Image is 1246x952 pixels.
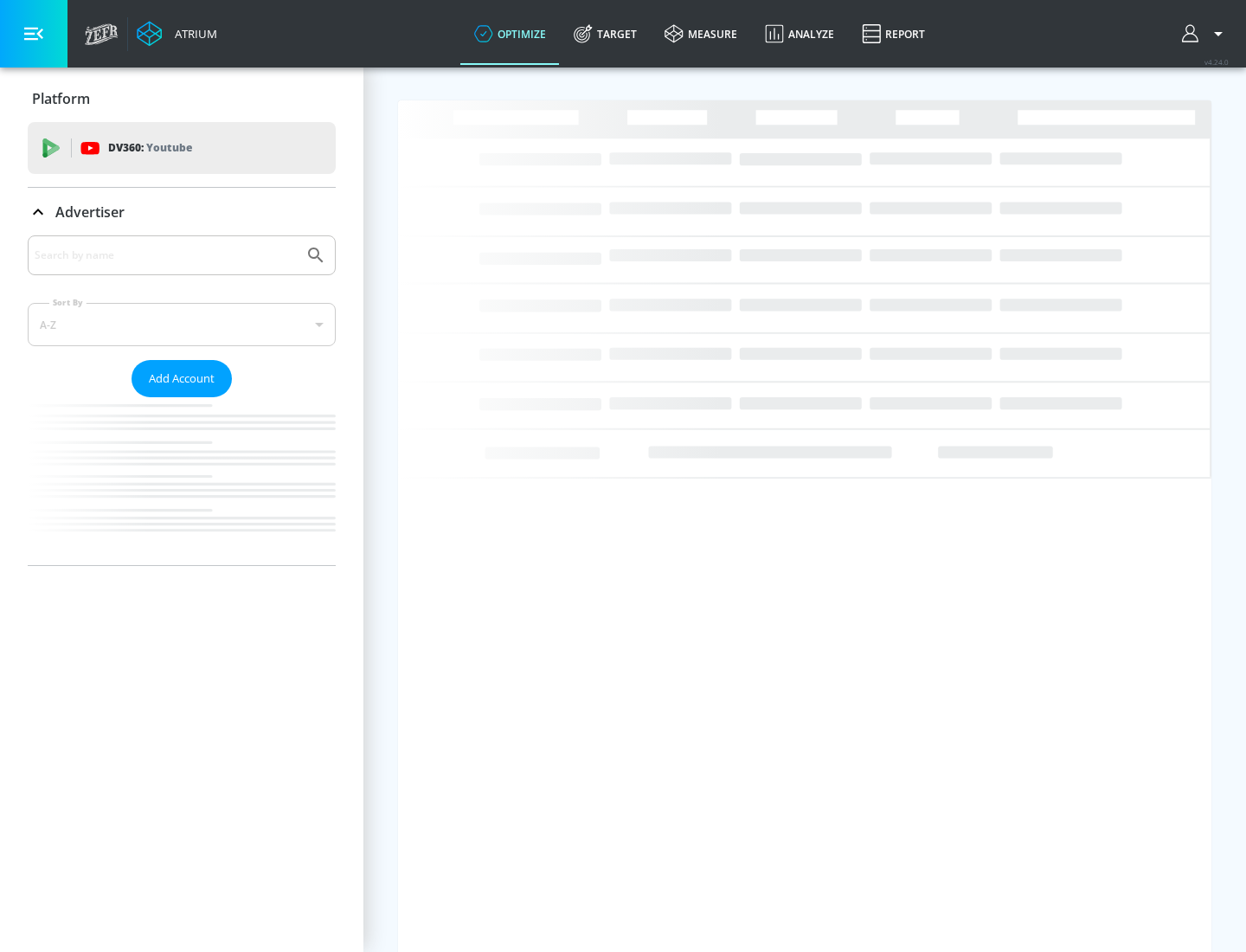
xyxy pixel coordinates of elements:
[35,244,297,267] input: Search by name
[55,203,125,222] p: Advertiser
[49,297,87,308] label: Sort By
[848,3,939,65] a: Report
[149,369,215,389] span: Add Account
[168,26,217,42] div: Atrium
[132,360,232,397] button: Add Account
[1204,57,1229,67] span: v 4.24.0
[28,303,336,346] div: A-Z
[460,3,560,65] a: optimize
[28,74,336,123] div: Platform
[651,3,751,65] a: measure
[137,21,217,47] a: Atrium
[146,138,192,157] p: Youtube
[108,138,192,158] p: DV360:
[751,3,848,65] a: Analyze
[560,3,651,65] a: Target
[28,235,336,565] div: Advertiser
[28,397,336,565] nav: list of Advertiser
[28,188,336,236] div: Advertiser
[32,89,90,108] p: Platform
[28,122,336,174] div: DV360: Youtube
